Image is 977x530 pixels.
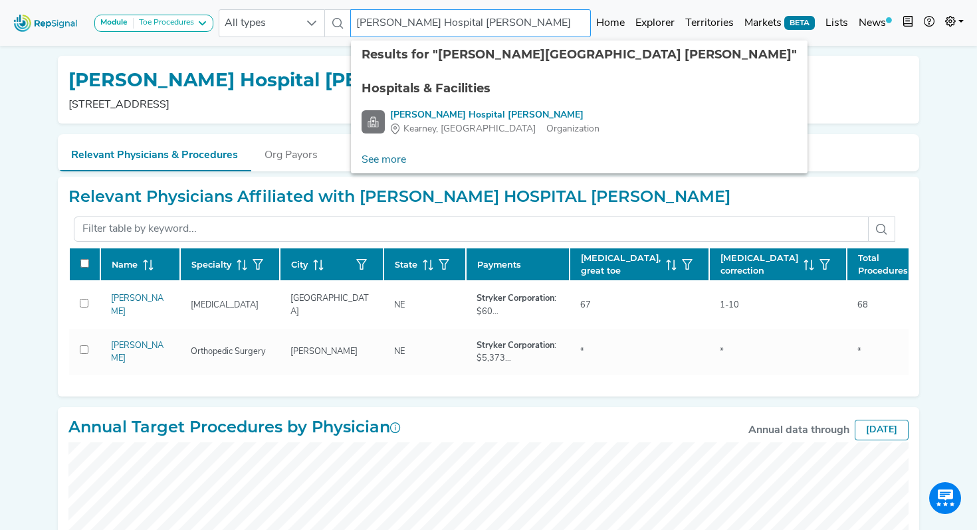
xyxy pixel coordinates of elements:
[720,252,798,277] span: [MEDICAL_DATA] correction
[68,97,496,113] p: [STREET_ADDRESS]
[390,108,599,122] div: [PERSON_NAME] Hospital [PERSON_NAME]
[386,299,413,311] div: NE
[477,258,521,271] span: Payments
[849,299,876,311] div: 68
[58,134,251,171] button: Relevant Physicians & Procedures
[680,10,739,37] a: Territories
[739,10,820,37] a: MarketsBETA
[712,299,747,311] div: 1-10
[219,10,299,37] span: All types
[477,292,559,317] div: : $60
[581,252,661,277] span: [MEDICAL_DATA], great toe
[112,258,138,271] span: Name
[362,47,797,62] span: Results for "[PERSON_NAME][GEOGRAPHIC_DATA] [PERSON_NAME]"
[282,345,366,358] div: [PERSON_NAME]
[477,294,554,303] strong: Stryker Corporation
[572,299,599,311] div: 67
[351,103,808,141] li: Bryan Hospital Kearney
[350,9,592,37] input: Search a physician or facility
[74,217,869,242] input: Filter table by keyword...
[858,252,908,277] span: Total Procedures
[100,19,128,27] strong: Module
[390,122,599,136] div: Organization
[820,10,853,37] a: Lists
[853,10,897,37] a: News
[395,258,417,271] span: State
[183,299,267,311] div: [MEDICAL_DATA]
[68,418,401,437] h2: Annual Target Procedures by Physician
[68,187,730,207] h2: Relevant Physicians Affiliated with [PERSON_NAME] HOSPITAL [PERSON_NAME]
[351,147,417,173] a: See more
[477,341,554,350] strong: Stryker Corporation
[897,10,919,37] button: Intel Book
[111,341,163,363] a: [PERSON_NAME]
[362,80,797,98] div: Hospitals & Facilities
[134,18,194,29] div: Toe Procedures
[183,345,274,358] div: Orthopedic Surgery
[477,339,559,365] div: : $5,373
[591,10,630,37] a: Home
[362,110,385,133] img: Facility Search Icon
[403,122,536,136] span: Kearney, [GEOGRAPHIC_DATA]
[94,15,213,32] button: ModuleToe Procedures
[630,10,680,37] a: Explorer
[748,422,849,438] div: Annual data through
[291,258,308,271] span: City
[282,292,381,317] div: [GEOGRAPHIC_DATA]
[191,258,231,271] span: Specialty
[111,294,163,315] a: [PERSON_NAME]
[386,345,413,358] div: NE
[68,69,491,92] h1: [PERSON_NAME] Hospital [PERSON_NAME]
[784,16,815,29] span: BETA
[251,134,331,170] button: Org Payors
[855,420,909,440] div: [DATE]
[362,108,797,136] a: [PERSON_NAME] Hospital [PERSON_NAME]Kearney, [GEOGRAPHIC_DATA]Organization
